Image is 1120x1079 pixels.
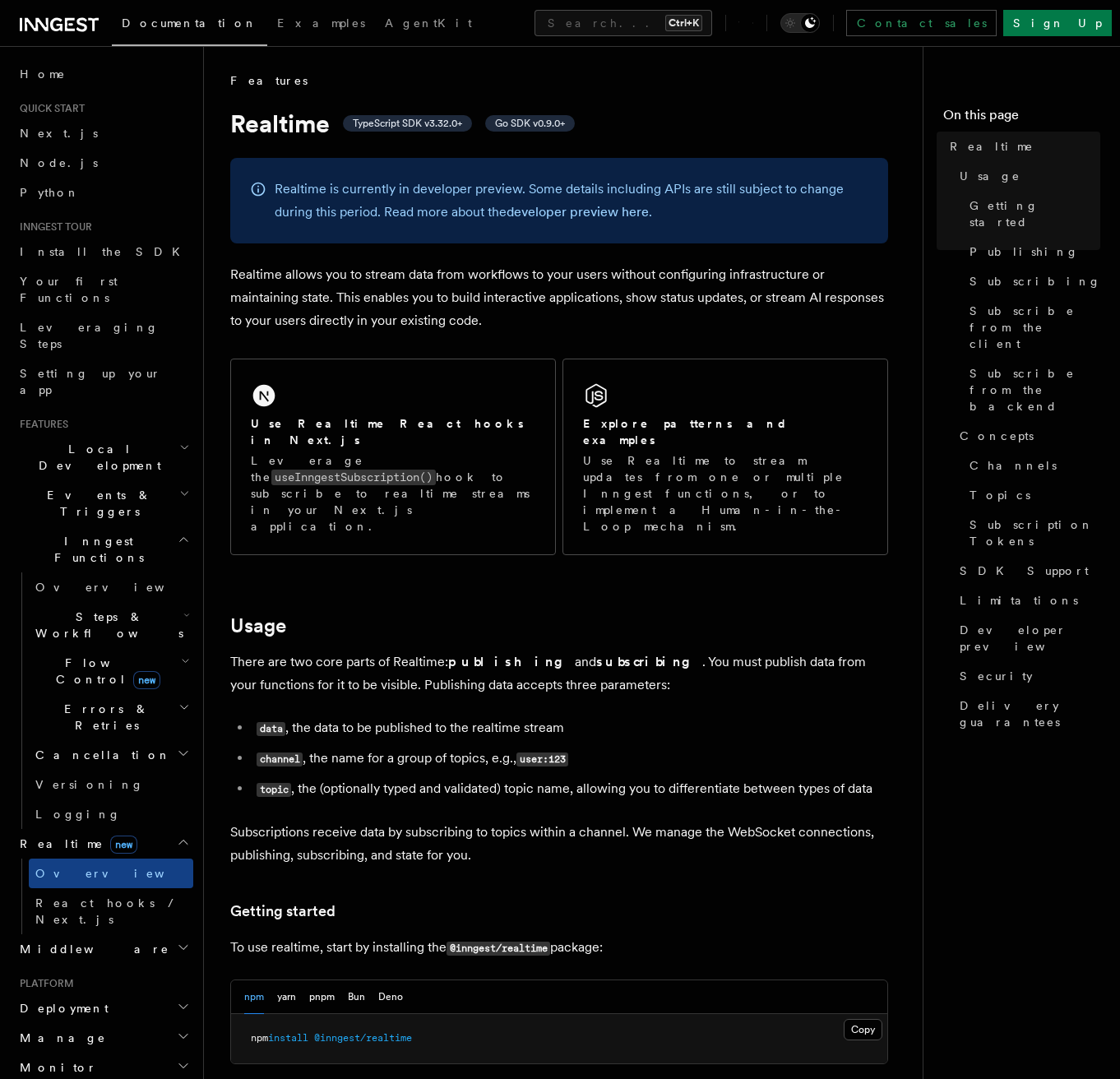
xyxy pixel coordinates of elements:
span: Logging [35,808,121,821]
a: AgentKit [375,5,482,44]
p: There are two core parts of Realtime: and . You must publish data from your functions for it to b... [230,651,888,697]
a: Python [13,178,193,207]
span: Features [13,418,68,431]
span: Inngest tour [13,220,92,234]
a: Getting started [230,900,336,923]
span: Next.js [20,127,98,140]
span: Steps & Workflows [29,609,183,641]
span: Overview [35,581,205,594]
span: Subscribe from the backend [970,365,1100,414]
span: Quick start [13,102,85,115]
p: Subscriptions receive data by subscribing to topics within a channel. We manage the WebSocket con... [230,821,888,867]
button: Bun [348,980,365,1014]
a: Your first Functions [13,266,193,313]
span: Developer preview [960,622,1100,655]
button: Local Development [13,434,193,480]
a: Subscription Tokens [963,510,1100,556]
span: Subscription Tokens [970,516,1100,549]
button: pnpm [309,980,335,1014]
span: React hooks / Next.js [35,896,181,926]
button: Manage [13,1023,193,1053]
h2: Explore patterns and examples [583,415,868,448]
code: useInngestSubscription() [271,470,436,485]
button: Errors & Retries [29,694,193,740]
a: Subscribe from the backend [963,359,1100,421]
a: Overview [29,859,193,888]
span: SDK Support [960,563,1089,579]
span: Platform [13,977,74,990]
a: Logging [29,799,193,829]
code: data [257,722,285,736]
a: SDK Support [953,556,1100,586]
span: Realtime [950,138,1034,155]
span: Your first Functions [20,275,118,304]
h2: Use Realtime React hooks in Next.js [251,415,535,448]
a: Next.js [13,118,193,148]
p: Leverage the hook to subscribe to realtime streams in your Next.js application. [251,452,535,535]
div: Inngest Functions [13,572,193,829]
a: Versioning [29,770,193,799]
span: Manage [13,1030,106,1046]
a: Subscribing [963,266,1100,296]
a: Install the SDK [13,237,193,266]
a: Setting up your app [13,359,193,405]
span: Node.js [20,156,98,169]
span: Python [20,186,80,199]
h4: On this page [943,105,1100,132]
span: Channels [970,457,1057,474]
span: Home [20,66,66,82]
button: Flow Controlnew [29,648,193,694]
span: Usage [960,168,1020,184]
a: Overview [29,572,193,602]
span: Install the SDK [20,245,190,258]
span: Publishing [970,243,1079,260]
a: Node.js [13,148,193,178]
p: To use realtime, start by installing the package: [230,936,888,960]
a: Channels [963,451,1100,480]
button: Events & Triggers [13,480,193,526]
code: topic [257,783,291,797]
span: Errors & Retries [29,701,178,734]
a: developer preview here [507,204,649,220]
span: Concepts [960,428,1034,444]
button: Copy [844,1019,882,1040]
strong: subscribing [596,654,702,669]
button: npm [244,980,264,1014]
span: Setting up your app [20,367,161,396]
span: Features [230,72,308,89]
a: Subscribe from the client [963,296,1100,359]
button: Search...Ctrl+K [535,10,712,36]
span: Overview [35,867,205,880]
span: Limitations [960,592,1078,609]
a: Developer preview [953,615,1100,661]
button: Inngest Functions [13,526,193,572]
li: , the data to be published to the realtime stream [252,716,888,740]
a: Security [953,661,1100,691]
span: Subscribing [970,273,1101,289]
a: Usage [953,161,1100,191]
button: Middleware [13,934,193,964]
a: Delivery guarantees [953,691,1100,737]
p: Realtime is currently in developer preview. Some details including APIs are still subject to chan... [275,178,868,224]
a: Documentation [112,5,267,46]
a: Topics [963,480,1100,510]
button: Cancellation [29,740,193,770]
a: Limitations [953,586,1100,615]
span: Deployment [13,1000,109,1016]
span: Leveraging Steps [20,321,159,350]
a: Explore patterns and examplesUse Realtime to stream updates from one or multiple Inngest function... [562,359,888,555]
a: Realtime [943,132,1100,161]
a: Usage [230,614,286,637]
span: npm [251,1032,268,1044]
span: Local Development [13,441,179,474]
h1: Realtime [230,109,888,138]
a: Contact sales [846,10,997,36]
a: Home [13,59,193,89]
a: Use Realtime React hooks in Next.jsLeverage theuseInngestSubscription()hook to subscribe to realt... [230,359,556,555]
a: React hooks / Next.js [29,888,193,934]
code: channel [257,753,303,766]
code: @inngest/realtime [447,942,550,956]
a: Leveraging Steps [13,313,193,359]
a: Concepts [953,421,1100,451]
span: @inngest/realtime [314,1032,412,1044]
